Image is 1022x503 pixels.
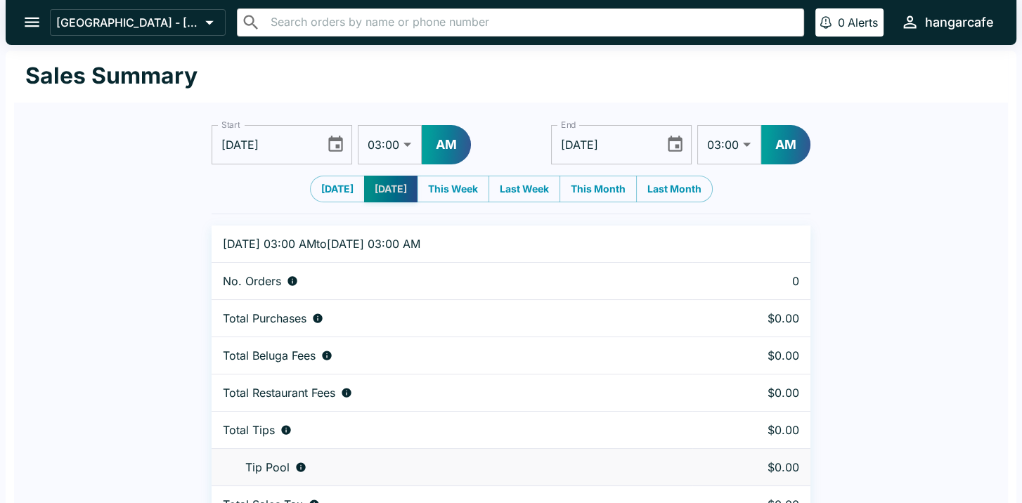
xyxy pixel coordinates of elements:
p: Tip Pool [245,460,290,474]
div: Tips unclaimed by a waiter [223,460,681,474]
button: open drawer [14,4,50,40]
p: Alerts [848,15,878,30]
div: hangarcafe [925,14,994,31]
p: No. Orders [223,274,281,288]
p: $0.00 [704,348,799,362]
p: Total Restaurant Fees [223,386,335,400]
p: $0.00 [704,311,799,325]
button: AM [422,125,471,164]
button: [DATE] [310,176,365,202]
p: [GEOGRAPHIC_DATA] - [GEOGRAPHIC_DATA] [56,15,200,30]
button: Last Month [636,176,713,202]
h1: Sales Summary [25,62,198,90]
p: Total Beluga Fees [223,348,316,362]
p: $0.00 [704,386,799,400]
p: 0 [838,15,845,30]
p: Total Purchases [223,311,306,325]
button: [GEOGRAPHIC_DATA] - [GEOGRAPHIC_DATA] [50,9,226,36]
p: [DATE] 03:00 AM to [DATE] 03:00 AM [223,237,681,251]
label: Start [221,119,240,131]
button: Choose date, selected date is Aug 13, 2025 [660,129,690,159]
div: Fees paid by diners to Beluga [223,348,681,362]
input: mm/dd/yyyy [551,125,654,164]
div: Combined individual and pooled tips [223,423,681,437]
button: This Week [417,176,489,202]
p: Total Tips [223,423,275,437]
p: $0.00 [704,460,799,474]
div: Aggregate order subtotals [223,311,681,325]
button: This Month [559,176,637,202]
button: Choose date, selected date is Aug 12, 2025 [321,129,351,159]
button: AM [761,125,810,164]
button: Last Week [489,176,560,202]
input: mm/dd/yyyy [212,125,315,164]
div: Fees paid by diners to restaurant [223,386,681,400]
button: hangarcafe [895,7,1000,37]
div: Number of orders placed [223,274,681,288]
label: End [561,119,576,131]
button: [DATE] [364,176,418,202]
p: $0.00 [704,423,799,437]
input: Search orders by name or phone number [266,13,798,32]
p: 0 [704,274,799,288]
